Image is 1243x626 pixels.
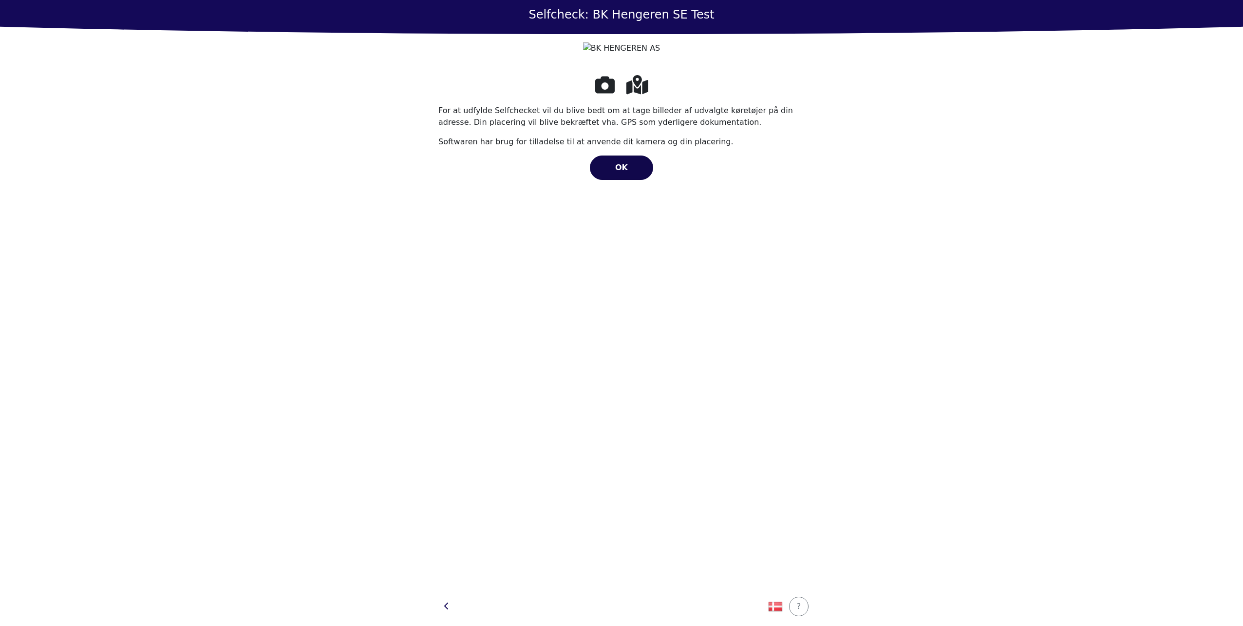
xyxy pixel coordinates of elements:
div: ? [795,601,802,612]
img: isAAAAASUVORK5CYII= [768,599,783,614]
span: OK [615,163,628,172]
button: OK [590,156,653,180]
h1: Selfcheck: BK Hengeren SE Test [528,8,714,22]
button: ? [789,597,809,616]
img: BK HENGEREN AS [583,42,660,54]
p: For at udfylde Selfchecket vil du blive bedt om at tage billeder af udvalgte køretøjer på din adr... [438,105,805,128]
p: Softwaren har brug for tilladelse til at anvende dit kamera og din placering. [438,136,805,148]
